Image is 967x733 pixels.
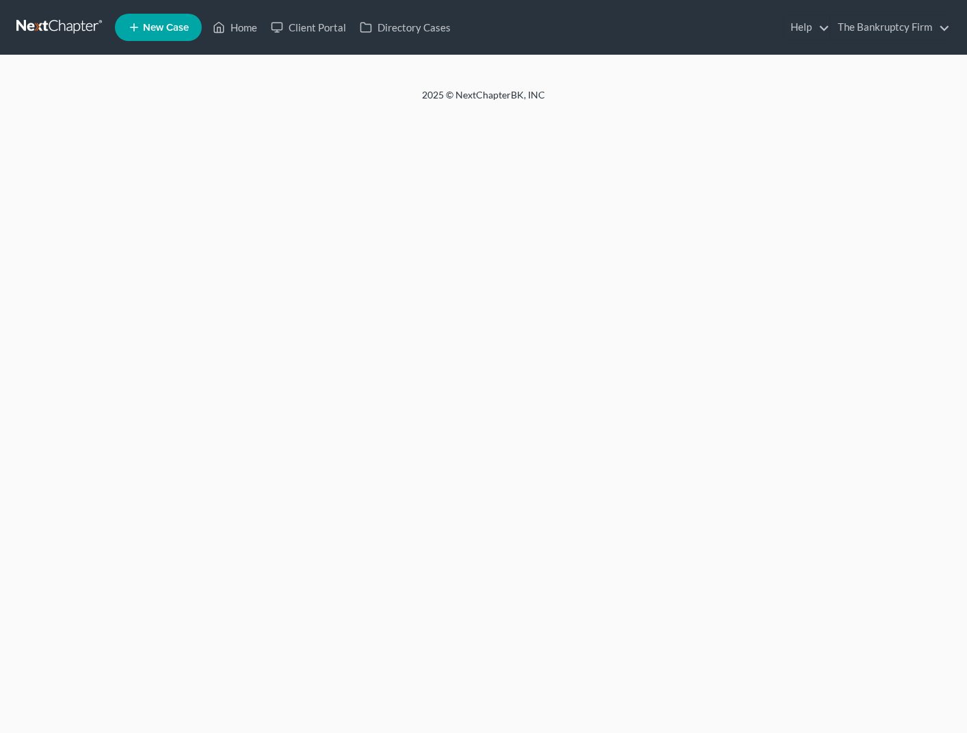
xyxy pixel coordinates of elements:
a: Home [206,15,264,40]
div: 2025 © NextChapterBK, INC [94,88,873,113]
a: Help [784,15,830,40]
a: Client Portal [264,15,353,40]
a: Directory Cases [353,15,458,40]
new-legal-case-button: New Case [115,14,202,41]
a: The Bankruptcy Firm [831,15,950,40]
